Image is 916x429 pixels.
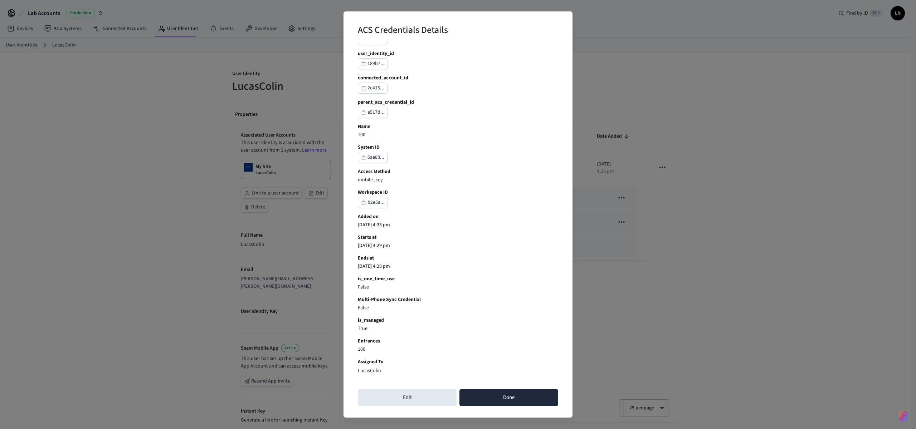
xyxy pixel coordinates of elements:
[358,74,558,82] b: connected_account_id
[367,198,385,207] div: b2e5a...
[358,50,558,58] b: user_identity_id
[358,197,388,208] button: b2e5a...
[358,263,558,270] p: [DATE] 4:28 pm
[358,176,558,184] p: mobile_key
[358,234,558,241] b: Starts at
[358,242,558,250] p: [DATE] 4:29 pm
[358,107,388,118] button: a517d...
[358,346,558,353] p: 100
[358,99,558,106] b: parent_acs_credential_id
[358,317,558,324] b: is_managed
[358,389,457,406] button: Edit
[358,144,558,151] b: System ID
[358,255,558,262] b: Ends at
[358,131,558,139] p: 100
[358,304,558,312] p: False
[459,389,558,406] button: Done
[358,337,558,345] b: Entrances
[358,123,558,130] b: Name
[358,213,558,221] b: Added on
[899,410,907,422] img: SeamLogoGradient.69752ec5.svg
[367,108,385,117] div: a517d...
[358,58,388,69] button: 189b7...
[358,296,558,304] b: Multi-Phone Sync Credential
[358,221,558,229] p: [DATE] 4:33 pm
[358,189,558,196] b: Workspace ID
[358,168,558,176] b: Access Method
[358,275,558,283] b: is_one_time_use
[367,84,384,93] div: 2e415...
[358,367,381,375] p: LucasColin
[358,20,538,42] h2: ACS Credentials Details
[358,83,388,94] button: 2e415...
[358,152,388,163] button: 6aa88...
[358,283,558,291] p: False
[367,59,385,68] div: 189b7...
[358,358,558,366] b: Assigned To
[367,153,384,162] div: 6aa88...
[358,325,558,332] p: True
